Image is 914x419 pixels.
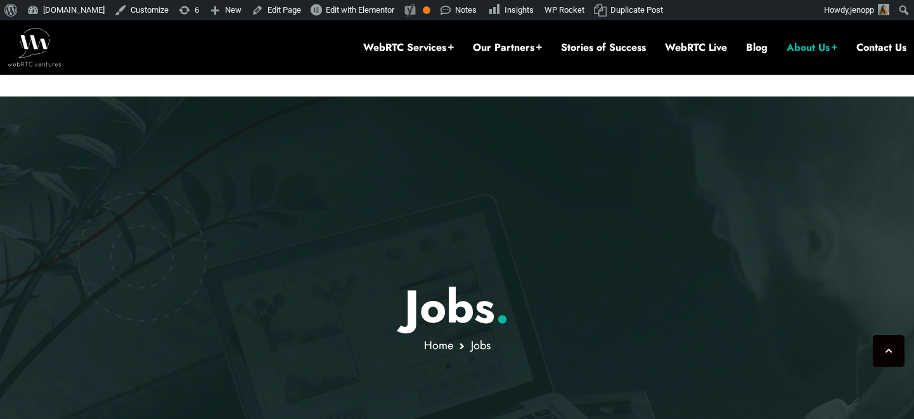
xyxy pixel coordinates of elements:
a: Our Partners [473,41,542,55]
span: Jobs [471,337,491,354]
span: Insights [505,5,534,15]
a: About Us [787,41,837,55]
div: OK [423,6,430,14]
span: . [495,274,510,340]
a: WebRTC Services [363,41,454,55]
img: WebRTC.ventures [8,28,61,66]
h1: Jobs [86,279,828,334]
a: Contact Us [856,41,906,55]
span: Edit with Elementor [326,5,394,15]
a: Blog [746,41,768,55]
a: Stories of Success [561,41,646,55]
a: WebRTC Live [665,41,727,55]
a: Home [424,337,453,354]
span: jenopp [850,5,874,15]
